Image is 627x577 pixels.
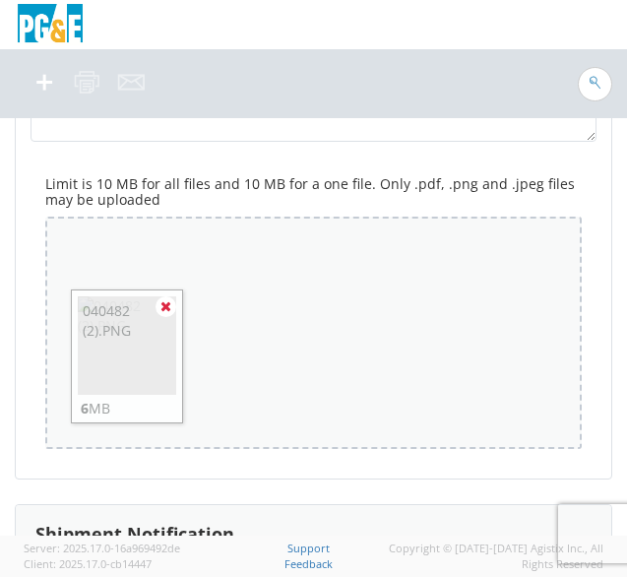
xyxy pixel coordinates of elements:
a: Feedback [284,556,333,571]
div: MB [81,395,110,422]
h5: Limit is 10 MB for all files and 10 MB for a one file. Only .pdf, .png and .jpeg files may be upl... [45,176,582,207]
a: Support [287,541,330,555]
span: Copyright © [DATE]-[DATE] Agistix Inc., All Rights Reserved [355,541,603,571]
img: pge-logo-06675f144f4cfa6a6814.png [15,4,86,45]
span: Server: 2025.17.0-16a969492de [24,541,180,555]
strong: 6 [81,399,89,417]
h3: Shipment Notification [35,525,234,545]
img: 040482 (2).PNG [78,296,176,395]
span: Client: 2025.17.0-cb14447 [24,556,152,571]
